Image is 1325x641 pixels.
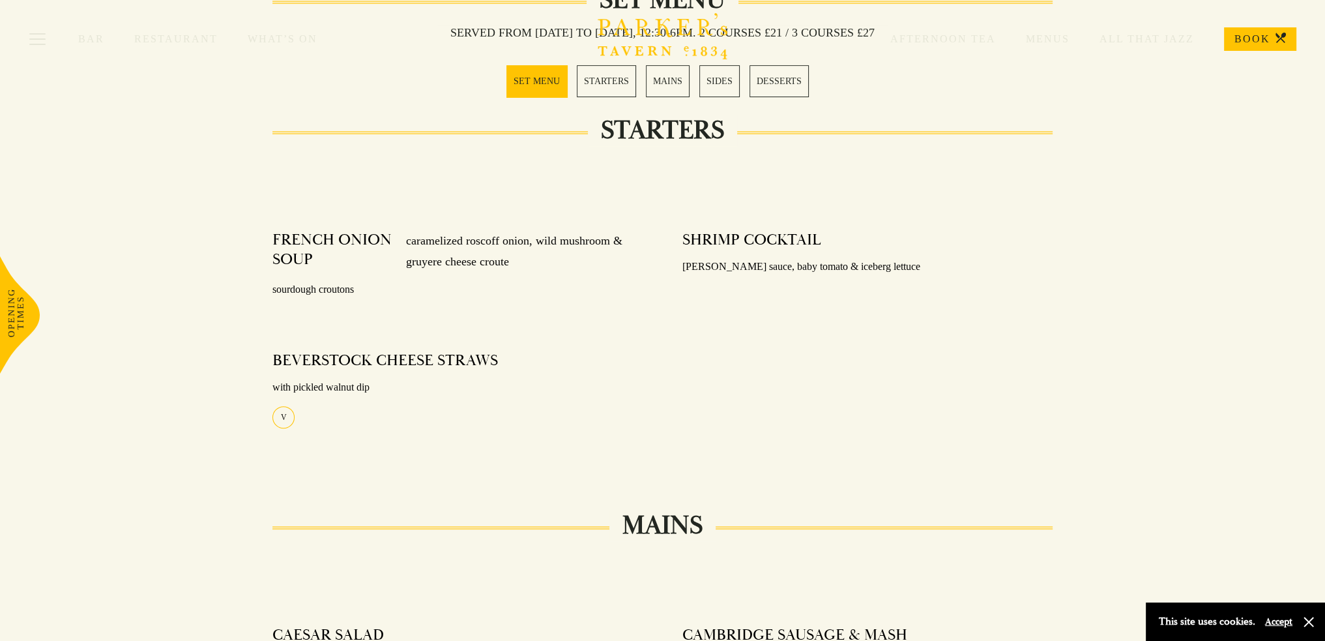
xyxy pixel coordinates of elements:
[682,258,1053,276] p: [PERSON_NAME] sauce, baby tomato & iceberg lettuce
[682,230,821,250] h4: SHRIMP COCKTAIL
[506,65,567,97] a: 1 / 5
[272,351,498,370] h4: BEVERSTOCK CHEESE STRAWS
[1159,612,1255,631] p: This site uses cookies.
[272,406,295,428] div: V
[1265,616,1292,628] button: Accept
[1302,616,1315,629] button: Close and accept
[750,65,809,97] a: 5 / 5
[393,230,643,273] p: caramelized roscoff onion, wild mushroom & gruyere cheese croute
[699,65,740,97] a: 4 / 5
[609,510,716,541] h2: MAINS
[588,115,737,146] h2: STARTERS
[272,378,643,397] p: with pickled walnut dip
[272,280,643,299] p: sourdough croutons
[577,65,636,97] a: 2 / 5
[646,65,690,97] a: 3 / 5
[272,230,393,273] h4: FRENCH ONION SOUP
